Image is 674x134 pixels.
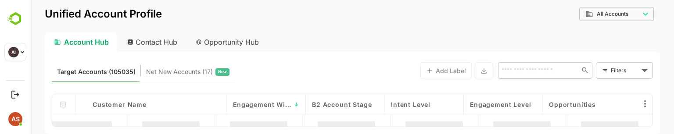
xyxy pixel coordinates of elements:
div: All Accounts [555,10,609,18]
div: Account Hub [14,32,86,52]
div: Filters [580,66,608,75]
span: Engagement Level [439,101,500,108]
div: Filters [579,61,622,80]
div: AI [8,47,19,57]
span: All Accounts [566,11,598,17]
div: All Accounts [549,6,623,23]
p: Unified Account Profile [14,9,131,19]
span: ↓ [263,101,269,108]
div: Opportunity Hub [158,32,236,52]
button: Logout [9,88,21,100]
span: Intent Level [360,101,400,108]
span: Customer Name [62,101,116,108]
span: New [187,66,196,78]
img: BambooboxLogoMark.f1c84d78b4c51b1a7b5f700c9845e183.svg [4,11,27,27]
span: Net New Accounts ( 17 ) [115,66,182,78]
span: Engagement Width [202,101,260,108]
span: B2 Account Stage [281,101,341,108]
button: Add Label [390,62,441,79]
span: Opportunities [518,101,565,108]
button: Export the selected data as CSV [444,62,462,79]
div: Contact Hub [90,32,154,52]
span: Known accounts you’ve identified to target - imported from CRM, Offline upload, or promoted from ... [26,66,105,78]
div: AS [8,112,22,126]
